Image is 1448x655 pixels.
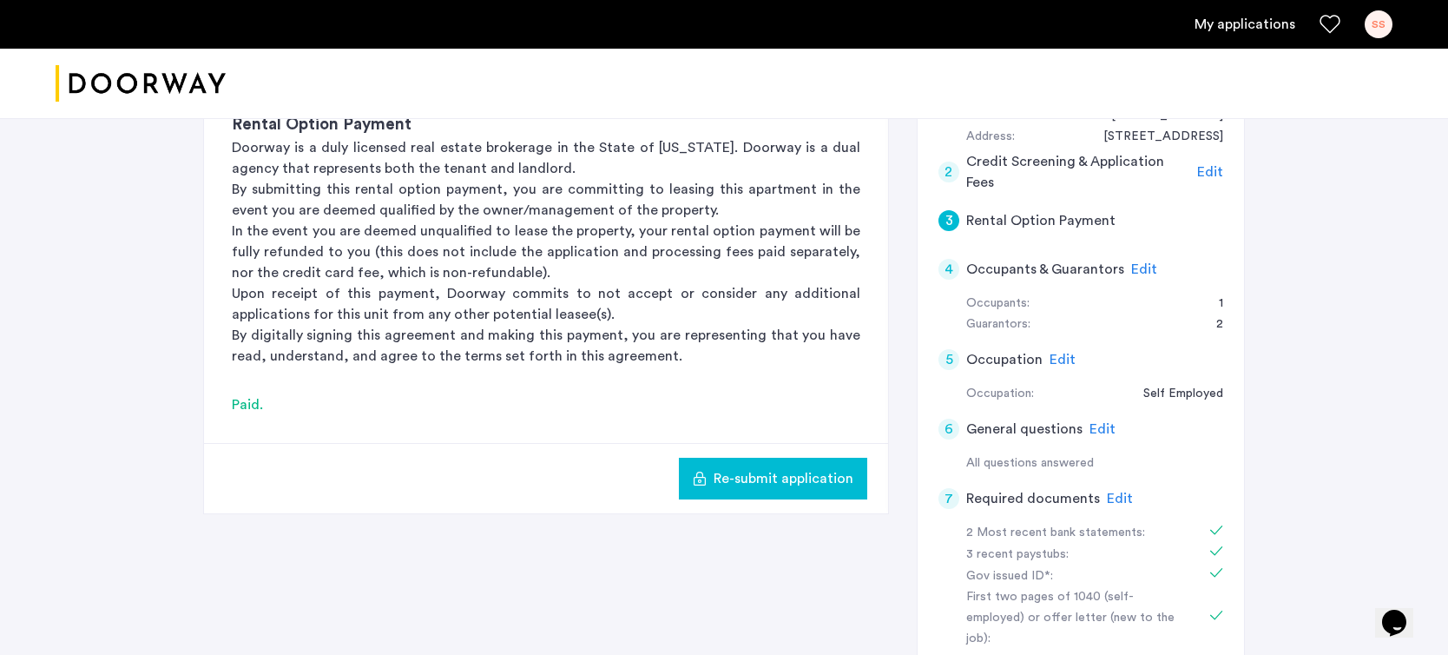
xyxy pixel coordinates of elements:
[966,523,1185,544] div: 2 Most recent bank statements:
[1089,422,1116,436] span: Edit
[1197,165,1223,179] span: Edit
[938,162,959,182] div: 2
[938,488,959,509] div: 7
[938,349,959,370] div: 5
[966,566,1185,587] div: Gov issued ID*:
[1126,384,1223,405] div: Self Employed
[966,587,1185,650] div: First two pages of 1040 (self-employed) or offer letter (new to the job):
[966,488,1100,509] h5: Required documents
[1107,492,1133,506] span: Edit
[966,210,1116,231] h5: Rental Option Payment
[232,179,860,221] p: By submitting this rental option payment, you are committing to leasing this apartment in the eve...
[232,325,860,367] p: By digitally signing this agreement and making this payment, you are representing that you have r...
[966,259,1124,280] h5: Occupants & Guarantors
[56,51,226,116] img: logo
[966,453,1223,474] div: All questions answered
[938,419,959,440] div: 6
[1201,294,1223,314] div: 1
[1199,314,1223,335] div: 2
[1195,14,1295,35] a: My application
[966,545,1185,566] div: 3 recent paystubs:
[938,210,959,231] div: 3
[966,314,1030,335] div: Guarantors:
[966,349,1043,370] h5: Occupation
[714,468,853,489] span: Re-submit application
[966,419,1083,440] h5: General questions
[966,127,1015,148] div: Address:
[232,221,860,283] p: In the event you are deemed unqualified to lease the property, your rental option payment will be...
[1050,353,1076,367] span: Edit
[679,458,867,500] button: button
[966,384,1034,405] div: Occupation:
[1365,10,1392,38] div: SS
[966,294,1030,314] div: Occupants:
[232,283,860,325] p: Upon receipt of this payment, Doorway commits to not accept or consider any additional applicatio...
[1086,127,1223,148] div: 442 South 5th Street, #2B
[232,113,860,137] h3: Rental Option Payment
[1320,14,1340,35] a: Favorites
[56,51,226,116] a: Cazamio logo
[938,259,959,280] div: 4
[232,137,860,179] p: Doorway is a duly licensed real estate brokerage in the State of [US_STATE]. Doorway is a dual ag...
[1131,262,1157,276] span: Edit
[1375,586,1431,638] iframe: chat widget
[232,394,860,415] div: Paid.
[966,151,1191,193] h5: Credit Screening & Application Fees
